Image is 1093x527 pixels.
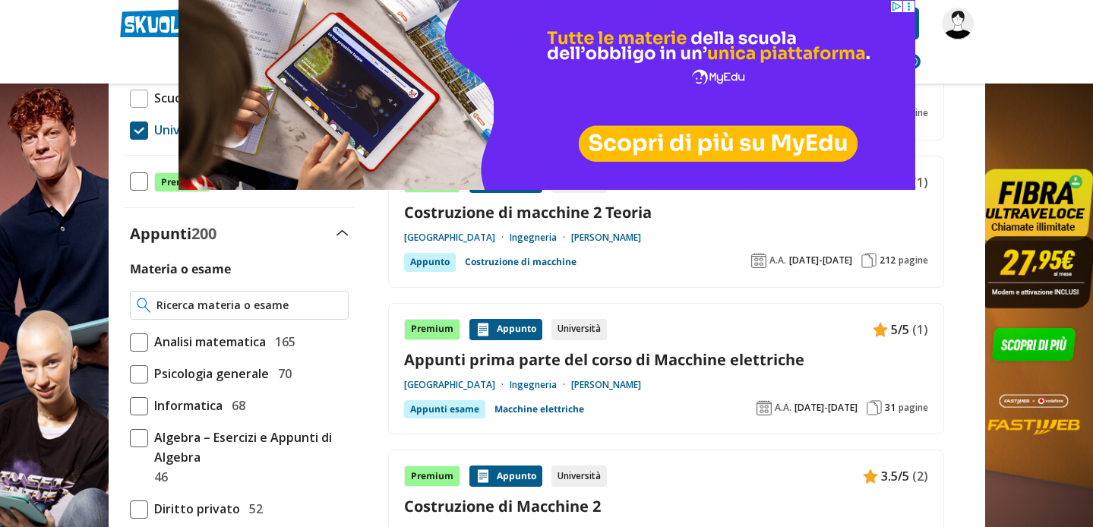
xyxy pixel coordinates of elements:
span: 5/5 [891,320,909,339]
img: Apri e chiudi sezione [336,230,349,236]
div: Premium [404,319,460,340]
span: 165 [269,332,295,352]
a: Costruzione di macchine 2 Teoria [404,202,928,222]
span: Scuola Superiore [148,88,254,108]
span: Analisi matematica [148,332,266,352]
span: (1) [912,172,928,192]
img: Appunti contenuto [475,469,491,484]
a: [PERSON_NAME] [571,379,641,391]
div: Università [551,319,607,340]
span: Premium [154,172,210,192]
div: Università [551,465,607,487]
span: (1) [912,320,928,339]
img: Ricerca materia o esame [137,298,151,313]
a: Appunti prima parte del corso di Macchine elettriche [404,349,928,370]
a: [PERSON_NAME] [571,232,641,244]
a: [GEOGRAPHIC_DATA] [404,232,510,244]
a: Ingegneria [510,232,571,244]
span: 31 [885,402,896,414]
a: Costruzione di Macchine 2 [404,496,928,516]
span: [DATE]-[DATE] [794,402,858,414]
span: Algebra – Esercizi e Appunti di Algebra [148,428,349,467]
span: 52 [243,499,263,519]
span: A.A. [775,402,791,414]
span: [DATE]-[DATE] [789,254,852,267]
img: Anno accademico [751,253,766,268]
span: pagine [899,254,928,267]
a: Macchine elettriche [494,400,584,418]
input: Ricerca materia o esame [156,298,341,313]
span: Psicologia generale [148,364,269,383]
span: (2) [912,466,928,486]
a: [GEOGRAPHIC_DATA] [404,379,510,391]
div: Appunto [469,319,542,340]
label: Appunti [130,223,216,244]
span: 70 [272,364,292,383]
div: Appunto [469,465,542,487]
img: Pagine [861,253,877,268]
span: 68 [226,396,245,415]
img: Anno accademico [757,400,772,415]
img: Appunti contenuto [475,322,491,337]
div: Appunto [404,253,456,271]
a: Costruzione di macchine [465,253,577,271]
label: Materia o esame [130,260,231,277]
span: 46 [148,467,168,487]
span: 212 [880,254,896,267]
a: Ingegneria [510,379,571,391]
span: Informatica [148,396,223,415]
img: Pagine [867,400,882,415]
span: Università [148,120,215,140]
img: Appunti contenuto [873,322,888,337]
div: Premium [404,465,460,487]
div: Appunti esame [404,400,485,418]
span: A.A. [769,254,786,267]
span: Diritto privato [148,499,240,519]
span: pagine [899,402,928,414]
img: Appunti contenuto [863,469,878,484]
span: 3.5/5 [881,466,909,486]
img: GiuliaG000 [942,8,974,39]
span: 200 [191,223,216,244]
